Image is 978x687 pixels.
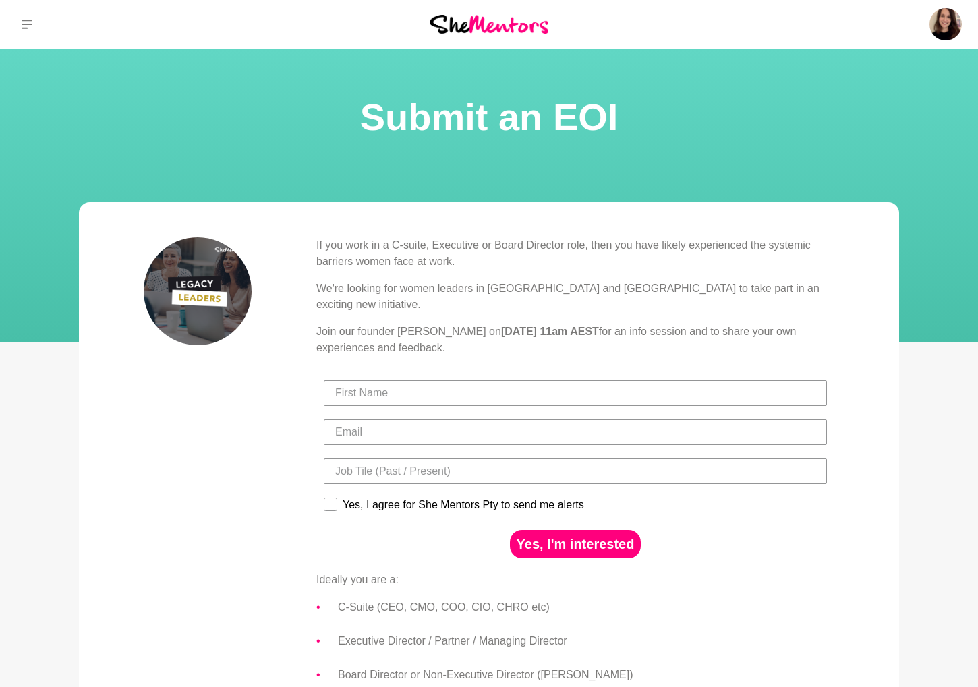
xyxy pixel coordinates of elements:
strong: [DATE] 11am AEST [501,326,599,337]
h1: Submit an EOI [16,92,962,143]
p: Ideally you are a: [316,572,834,588]
input: First Name [324,380,827,406]
li: Board Director or Non-Executive Director ([PERSON_NAME]) [338,666,834,684]
p: Join our founder [PERSON_NAME] on for an info session and to share your own experiences and feedb... [316,324,834,356]
input: Email [324,419,827,445]
div: Yes, I agree for She Mentors Pty to send me alerts [343,499,584,511]
img: Ali Adey [929,8,962,40]
img: She Mentors Logo [430,15,548,33]
li: C-Suite (CEO, CMO, COO, CIO, CHRO etc) [338,599,834,616]
button: Yes, I'm interested [510,530,641,558]
li: Executive Director / Partner / Managing Director [338,632,834,650]
p: We're looking for women leaders in [GEOGRAPHIC_DATA] and [GEOGRAPHIC_DATA] to take part in an exc... [316,280,834,313]
input: Job Tile (Past / Present) [324,458,827,484]
p: If you work in a C-suite, Executive or Board Director role, then you have likely experienced the ... [316,237,834,270]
